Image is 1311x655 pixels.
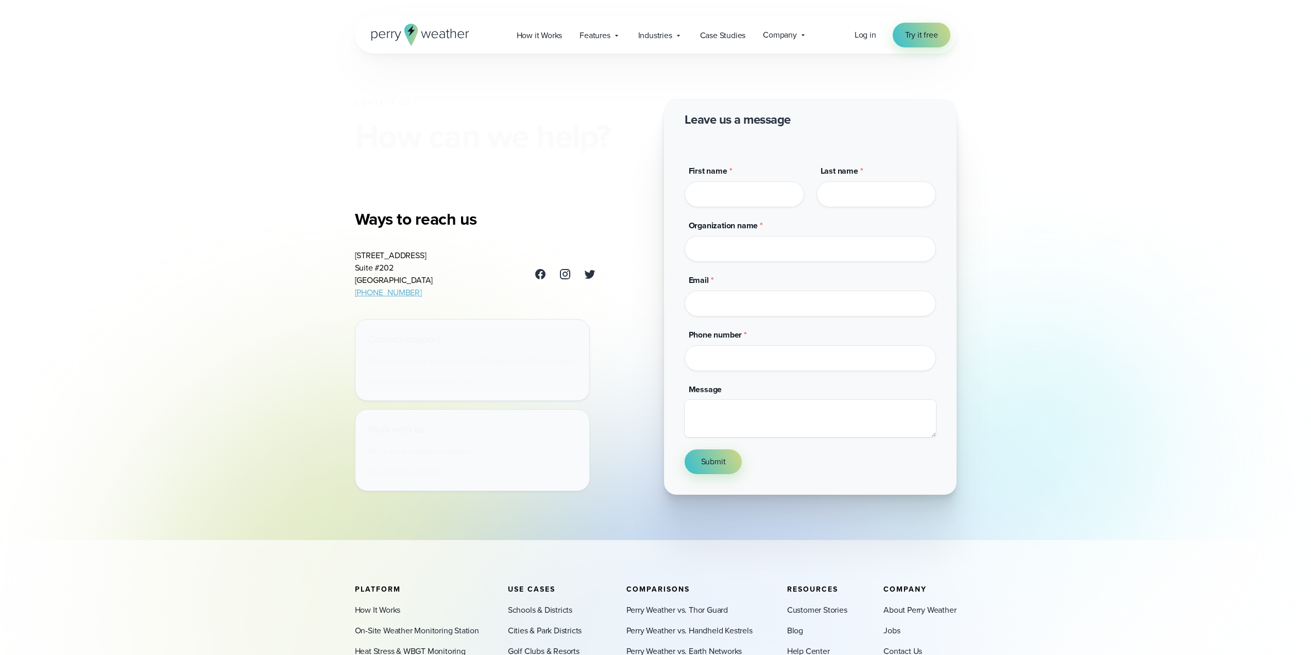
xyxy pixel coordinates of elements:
address: [STREET_ADDRESS] Suite #202 [GEOGRAPHIC_DATA] [355,249,433,299]
span: Company [883,584,927,595]
span: How it Works [517,29,563,42]
a: Try it free [893,23,950,47]
span: Email [689,274,709,286]
a: Perry Weather vs. Handheld Kestrels [626,625,753,637]
span: Try it free [905,29,938,41]
span: Use Cases [508,584,555,595]
span: Company [763,29,797,41]
span: Organization name [689,220,758,231]
a: Case Studies [691,25,755,46]
a: How It Works [355,604,401,616]
h2: Leave us a message [685,111,791,128]
span: Resources [787,584,838,595]
a: Jobs [883,625,900,637]
span: Phone number [689,329,742,341]
a: [PHONE_NUMBER] [355,287,422,298]
span: Comparisons [626,584,690,595]
a: Schools & Districts [508,604,572,616]
span: Features [580,29,610,42]
span: Message [689,383,722,395]
a: Perry Weather vs. Thor Guard [626,604,728,616]
button: Submit [685,449,742,474]
a: Log in [855,29,876,41]
a: Customer Stories [787,604,847,616]
span: Case Studies [700,29,746,42]
span: Platform [355,584,401,595]
a: Cities & Park Districts [508,625,582,637]
a: How it Works [508,25,571,46]
a: On-Site Weather Monitoring Station [355,625,479,637]
span: Last name [821,165,858,177]
h3: Ways to reach us [355,209,596,229]
span: Industries [638,29,672,42]
a: Blog [787,625,803,637]
span: First name [689,165,727,177]
span: Submit [701,456,726,468]
a: About Perry Weather [883,604,956,616]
